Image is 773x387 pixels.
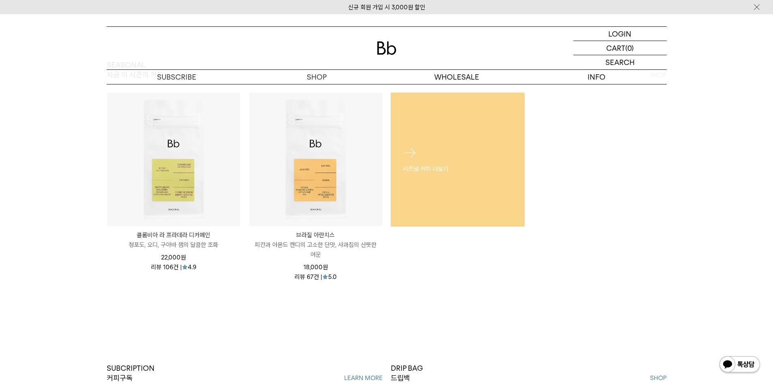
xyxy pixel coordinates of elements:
[107,363,155,383] p: SUBCRIPTION 커피구독
[151,262,196,270] div: 리뷰 106건 | 4.9
[249,240,382,259] p: 피칸과 아몬드 캔디의 고소한 단맛, 사과칩의 산뜻한 여운
[249,93,382,226] img: 브라질 아란치스
[650,373,667,383] a: SHOP
[625,41,634,55] p: (0)
[249,230,382,259] a: 브라질 아란치스 피칸과 아몬드 캔디의 고소한 단맛, 사과칩의 산뜻한 여운
[107,93,240,226] img: 콜롬비아 라 프라데라 디카페인
[403,164,512,173] p: 시즈널 커피 더보기
[107,70,247,84] a: SUBSCRIBE
[107,230,240,240] p: 콜롬비아 라 프라데라 디카페인
[323,264,328,271] span: 원
[377,41,396,55] img: 로고
[295,272,337,280] div: 리뷰 67건 | 5.0
[107,230,240,250] a: 콜롬비아 라 프라데라 디카페인 청포도, 오디, 구아바 잼의 달콤한 조화
[249,230,382,240] p: 브라질 아란치스
[348,4,425,11] a: 신규 회원 가입 시 3,000원 할인
[161,254,186,261] span: 22,000
[573,41,667,55] a: CART (0)
[247,70,387,84] a: SHOP
[527,70,667,84] p: INFO
[387,70,527,84] p: WHOLESALE
[719,355,761,375] img: 카카오톡 채널 1:1 채팅 버튼
[391,363,423,383] p: DRIP BAG 드립백
[344,373,383,383] a: LEARN MORE
[391,93,525,227] a: 시즈널 커피 더보기
[181,254,186,261] span: 원
[606,41,625,55] p: CART
[304,264,328,271] span: 18,000
[608,27,631,41] p: LOGIN
[107,240,240,250] p: 청포도, 오디, 구아바 잼의 달콤한 조화
[573,27,667,41] a: LOGIN
[605,55,635,69] p: SEARCH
